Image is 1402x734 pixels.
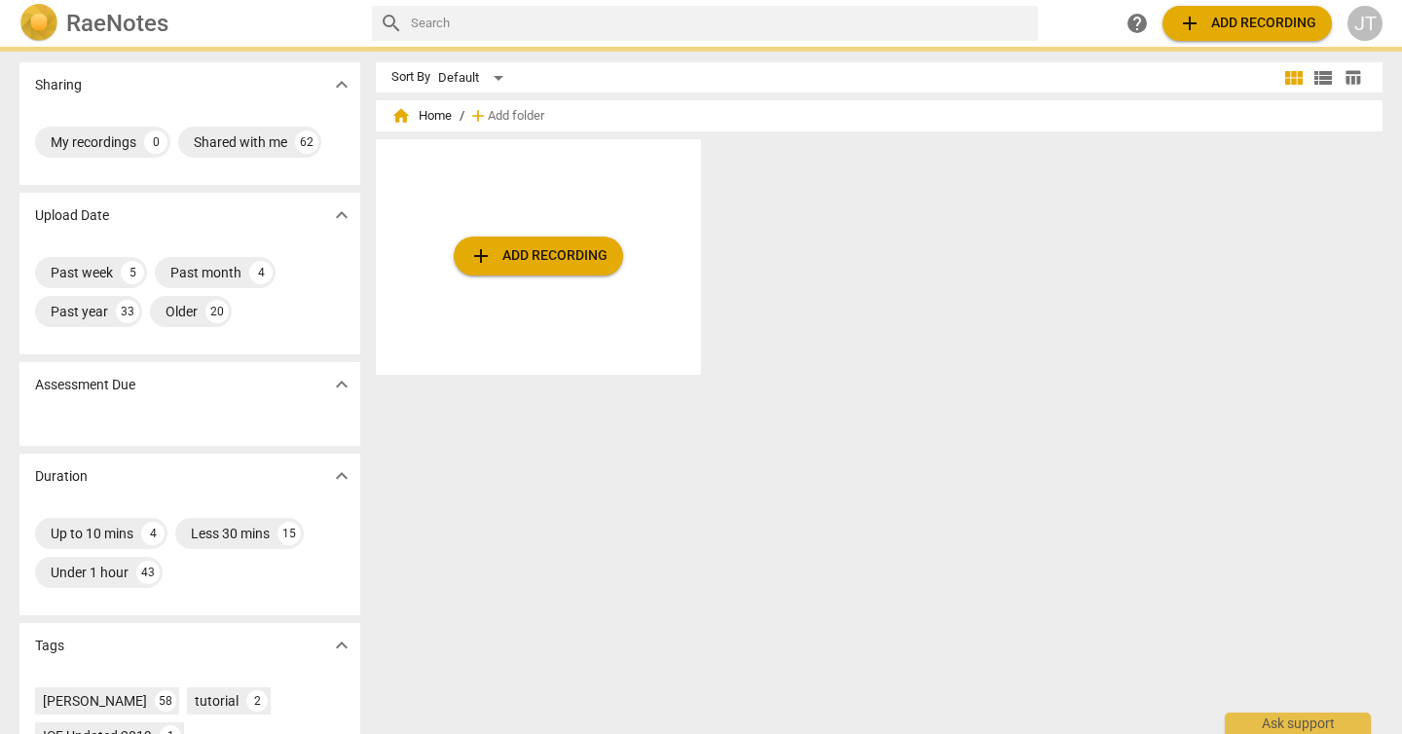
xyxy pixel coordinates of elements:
span: search [380,12,403,35]
span: view_module [1282,66,1306,90]
span: expand_more [330,464,353,488]
span: / [460,109,464,124]
span: expand_more [330,73,353,96]
div: Past week [51,263,113,282]
span: table_chart [1344,68,1362,87]
div: Under 1 hour [51,563,129,582]
h2: RaeNotes [66,10,168,37]
a: Help [1120,6,1155,41]
div: Ask support [1225,713,1371,734]
span: expand_more [330,634,353,657]
button: Upload [454,237,623,275]
span: Add recording [1178,12,1316,35]
span: Add recording [469,244,608,268]
div: Up to 10 mins [51,524,133,543]
p: Upload Date [35,205,109,226]
button: Show more [327,461,356,491]
button: Tile view [1279,63,1309,92]
button: List view [1309,63,1338,92]
div: 58 [155,690,176,712]
div: Less 30 mins [191,524,270,543]
div: Sort By [391,70,430,85]
div: [PERSON_NAME] [43,691,147,711]
div: 33 [116,300,139,323]
div: Shared with me [194,132,287,152]
div: 62 [295,130,318,154]
div: 4 [249,261,273,284]
div: 43 [136,561,160,584]
span: help [1125,12,1149,35]
button: Show more [327,70,356,99]
div: Past year [51,302,108,321]
div: 0 [144,130,167,154]
span: add [468,106,488,126]
div: 15 [277,522,301,545]
a: LogoRaeNotes [19,4,356,43]
div: 20 [205,300,229,323]
div: 5 [121,261,144,284]
div: Default [438,62,510,93]
p: Assessment Due [35,375,135,395]
button: Upload [1162,6,1332,41]
span: Home [391,106,452,126]
span: add [1178,12,1201,35]
button: Show more [327,370,356,399]
p: Sharing [35,75,82,95]
button: Show more [327,201,356,230]
p: Tags [35,636,64,656]
span: home [391,106,411,126]
p: Duration [35,466,88,487]
div: Past month [170,263,241,282]
span: view_list [1311,66,1335,90]
button: JT [1347,6,1383,41]
div: Older [166,302,198,321]
button: Table view [1338,63,1367,92]
img: Logo [19,4,58,43]
span: add [469,244,493,268]
div: tutorial [195,691,239,711]
input: Search [411,8,1030,39]
span: expand_more [330,373,353,396]
div: My recordings [51,132,136,152]
div: 4 [141,522,165,545]
button: Show more [327,631,356,660]
span: expand_more [330,203,353,227]
span: Add folder [488,109,544,124]
div: 2 [246,690,268,712]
